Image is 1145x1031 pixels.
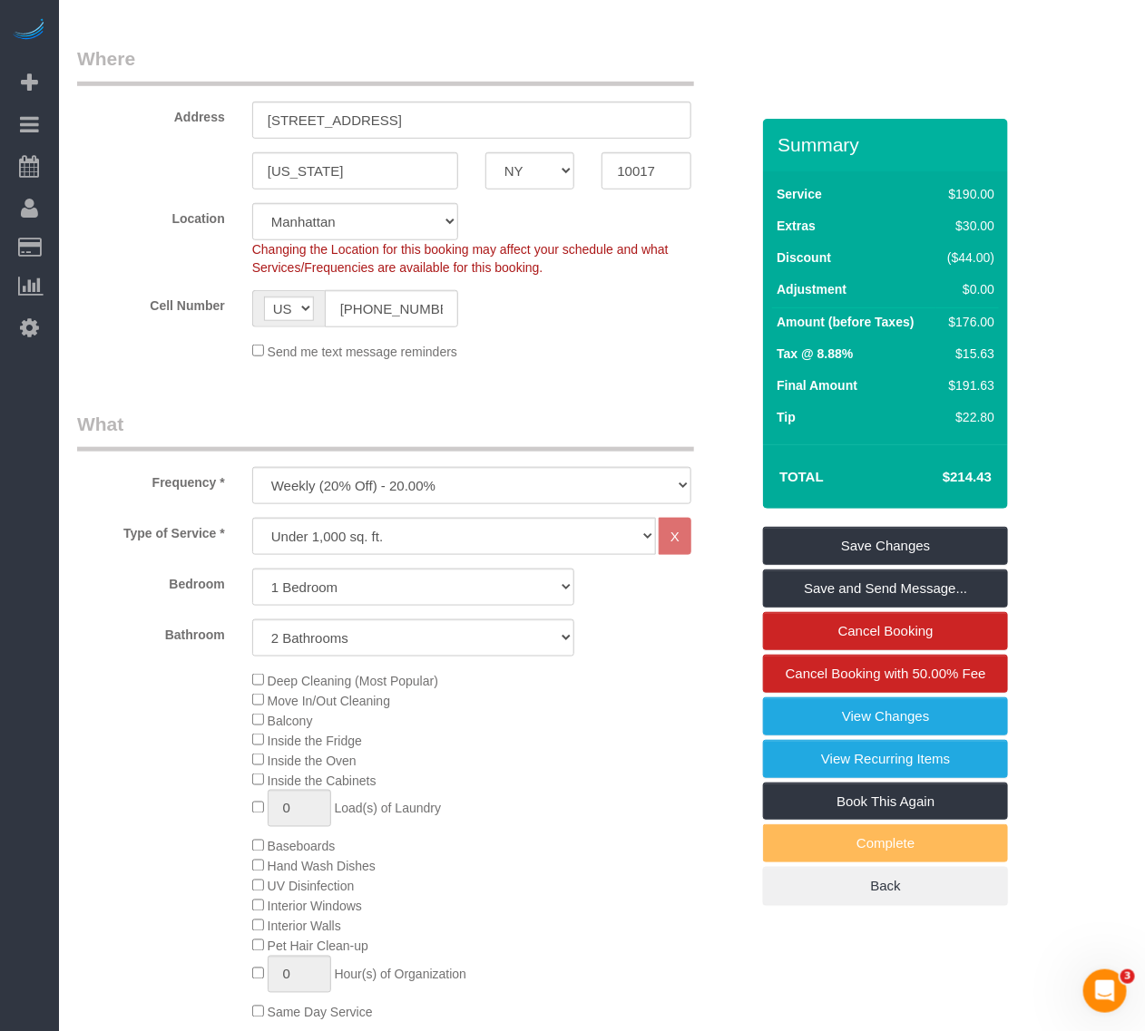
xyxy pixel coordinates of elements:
[941,345,995,363] div: $15.63
[268,939,368,954] span: Pet Hair Clean-up
[777,313,914,331] label: Amount (before Taxes)
[786,666,986,681] span: Cancel Booking with 50.00% Fee
[252,242,669,275] span: Changing the Location for this booking may affect your schedule and what Services/Frequencies are...
[64,203,239,228] label: Location
[77,411,694,452] legend: What
[763,612,1008,650] a: Cancel Booking
[268,840,336,854] span: Baseboards
[763,867,1008,905] a: Back
[64,569,239,593] label: Bedroom
[268,900,362,914] span: Interior Windows
[763,740,1008,778] a: View Recurring Items
[941,313,995,331] div: $176.00
[763,655,1008,693] a: Cancel Booking with 50.00% Fee
[268,860,376,874] span: Hand Wash Dishes
[941,185,995,203] div: $190.00
[268,345,457,359] span: Send me text message reminders
[941,217,995,235] div: $30.00
[268,734,362,748] span: Inside the Fridge
[1083,969,1127,1013] iframe: Intercom live chat
[64,619,239,644] label: Bathroom
[777,376,857,394] label: Final Amount
[777,217,816,235] label: Extras
[941,408,995,426] div: $22.80
[763,783,1008,821] a: Book This Again
[64,518,239,542] label: Type of Service *
[11,18,47,44] img: Automaid Logo
[268,674,438,688] span: Deep Cleaning (Most Popular)
[335,802,442,816] span: Load(s) of Laundry
[268,880,355,894] span: UV Disinfection
[779,469,824,484] strong: Total
[602,152,691,190] input: Zip Code
[778,134,999,155] h3: Summary
[763,527,1008,565] a: Save Changes
[763,697,1008,735] a: View Changes
[268,714,313,728] span: Balcony
[888,470,992,485] h4: $214.43
[941,376,995,394] div: $191.63
[777,408,796,426] label: Tip
[777,185,822,203] label: Service
[77,45,694,86] legend: Where
[325,290,458,327] input: Cell Number
[777,248,831,267] label: Discount
[268,1006,373,1020] span: Same Day Service
[941,248,995,267] div: ($44.00)
[64,290,239,315] label: Cell Number
[64,102,239,126] label: Address
[1121,969,1135,984] span: 3
[268,919,341,934] span: Interior Walls
[268,754,357,768] span: Inside the Oven
[268,773,377,788] span: Inside the Cabinets
[252,152,458,190] input: City
[763,569,1008,608] a: Save and Send Message...
[64,467,239,491] label: Frequency *
[777,345,853,363] label: Tax @ 8.88%
[941,280,995,298] div: $0.00
[777,280,847,298] label: Adjustment
[335,968,467,982] span: Hour(s) of Organization
[268,694,390,708] span: Move In/Out Cleaning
